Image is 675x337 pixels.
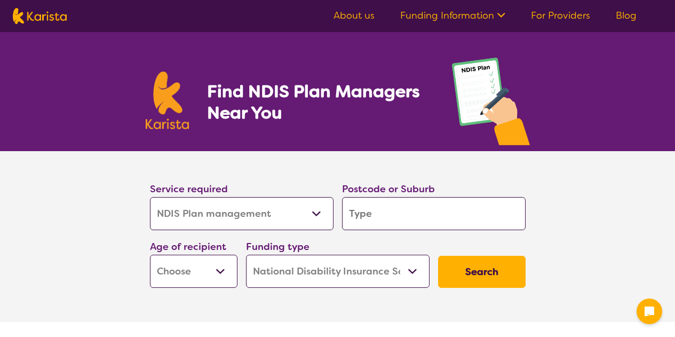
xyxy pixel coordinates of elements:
a: For Providers [531,9,590,22]
a: About us [333,9,375,22]
label: Age of recipient [150,240,226,253]
a: Blog [616,9,637,22]
label: Funding type [246,240,309,253]
img: plan-management [452,58,530,151]
input: Type [342,197,526,230]
img: Karista logo [13,8,67,24]
a: Funding Information [400,9,505,22]
label: Postcode or Suburb [342,183,435,195]
h1: Find NDIS Plan Managers Near You [207,81,430,123]
label: Service required [150,183,228,195]
img: Karista logo [146,72,189,129]
button: Search [438,256,526,288]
